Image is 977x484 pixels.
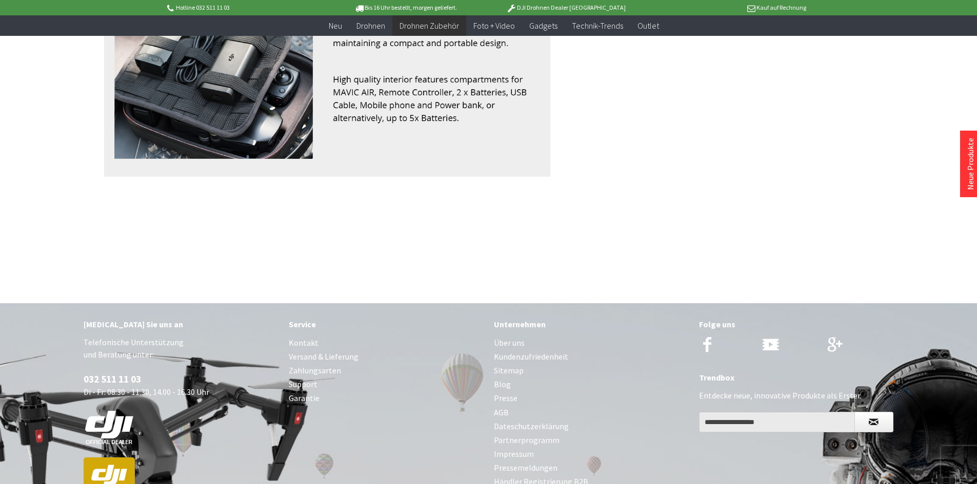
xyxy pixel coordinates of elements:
[289,364,484,377] a: Zahlungsarten
[494,336,689,350] a: Über uns
[630,15,666,36] a: Outlet
[349,15,392,36] a: Drohnen
[84,410,135,445] img: white-dji-schweiz-logo-official_140x140.png
[400,20,459,31] span: Drohnen Zubehör
[494,364,689,377] a: Sitemap
[494,461,689,475] a: Pressemeldungen
[565,15,630,36] a: Technik-Trends
[699,412,855,432] input: Ihre E-Mail Adresse
[494,406,689,419] a: AGB
[289,391,484,405] a: Garantie
[494,377,689,391] a: Blog
[699,318,894,331] div: Folge uns
[289,377,484,391] a: Support
[356,20,385,31] span: Drohnen
[289,318,484,331] div: Service
[289,350,484,364] a: Versand & Lieferung
[522,15,565,36] a: Gadgets
[466,15,522,36] a: Foto + Video
[637,20,659,31] span: Outlet
[84,318,278,331] div: [MEDICAL_DATA] Sie uns an
[494,318,689,331] div: Unternehmen
[529,20,557,31] span: Gadgets
[494,447,689,461] a: Impressum
[699,371,894,384] div: Trendbox
[854,412,893,432] button: Newsletter abonnieren
[289,336,484,350] a: Kontakt
[494,350,689,364] a: Kundenzufriedenheit
[166,2,326,14] p: Hotline 032 511 11 03
[392,15,466,36] a: Drohnen Zubehör
[473,20,515,31] span: Foto + Video
[494,419,689,433] a: Dateschutzerklärung
[486,2,646,14] p: DJI Drohnen Dealer [GEOGRAPHIC_DATA]
[494,433,689,447] a: Partnerprogramm
[646,2,806,14] p: Kauf auf Rechnung
[965,138,975,190] a: Neue Produkte
[329,20,342,31] span: Neu
[699,389,894,402] p: Entdecke neue, innovative Produkte als Erster.
[322,15,349,36] a: Neu
[572,20,623,31] span: Technik-Trends
[326,2,486,14] p: Bis 16 Uhr bestellt, morgen geliefert.
[84,373,141,385] a: 032 511 11 03
[494,391,689,405] a: Presse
